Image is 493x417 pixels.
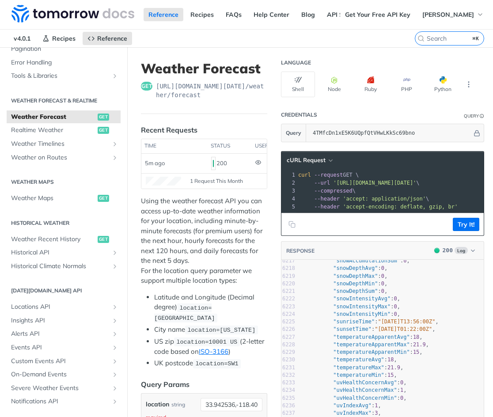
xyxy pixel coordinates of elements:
button: Copy to clipboard [286,218,298,231]
span: https://api.tomorrow.io/v4/weather/forecast [156,82,267,99]
a: Alerts APIShow subpages for Alerts API [7,327,121,341]
button: Show subpages for Weather Timelines [111,140,118,148]
button: Show subpages for Insights API [111,317,118,324]
span: 18 [413,334,419,340]
span: get [98,236,109,243]
button: More Languages [462,78,475,91]
a: Custom Events APIShow subpages for Custom Events API [7,355,121,368]
a: On-Demand EventsShow subpages for On-Demand Events [7,368,121,381]
div: 6234 [281,387,295,394]
span: : , [301,265,387,271]
span: get [98,114,109,121]
span: --request [314,172,343,178]
span: Recipes [52,34,76,42]
button: Shell [281,72,315,97]
span: "uvIndexMax" [333,410,372,416]
a: Realtime Weatherget [7,124,121,137]
svg: Search [417,35,425,42]
span: 'accept: application/json' [343,196,426,202]
span: 21.9 [387,364,400,371]
span: : , [301,387,407,393]
span: : , [301,356,397,363]
label: location [146,398,169,411]
span: : , [301,334,423,340]
div: 6221 [281,288,295,295]
span: : , [301,281,387,287]
span: "temperatureApparentAvg" [333,334,410,340]
span: 0 [394,303,397,310]
span: Weather Timelines [11,140,109,148]
span: "[DATE]T01:22:00Z" [375,326,432,332]
span: get [141,82,152,91]
span: "[DATE]T13:56:00Z" [378,318,435,325]
button: Show subpages for On-Demand Events [111,371,118,378]
button: PHP [390,72,424,97]
li: US zip (2-letter code based on ) [154,337,267,357]
th: status [208,139,252,153]
div: 6220 [281,280,295,288]
span: : , [301,296,400,302]
h2: Historical Weather [7,219,121,227]
span: 'accept-encoding: deflate, gzip, br' [343,204,458,210]
a: FAQs [221,8,246,21]
a: Tools & LibrariesShow subpages for Tools & Libraries [7,69,121,83]
div: Query [464,113,479,119]
span: 200 [434,248,440,253]
button: Node [317,72,351,97]
a: Recipes [38,32,80,45]
span: get [98,127,109,134]
span: : , [301,364,403,371]
span: "snowDepthAvg" [333,265,378,271]
h1: Weather Forecast [141,61,267,76]
span: Error Handling [11,58,118,67]
div: 6231 [281,364,295,372]
span: Historical API [11,248,109,257]
span: "uvHealthConcernMin" [333,395,397,401]
button: Query [281,124,306,142]
span: 21.9 [413,341,426,348]
button: Show subpages for Severe Weather Events [111,385,118,392]
div: Language [281,59,311,66]
span: 200 [213,160,214,167]
span: '[URL][DOMAIN_NAME][DATE]' [333,180,416,186]
svg: More ellipsis [465,80,473,88]
div: 6226 [281,326,295,333]
span: 0 [400,395,403,401]
a: Reference [144,8,183,21]
button: Show subpages for Events API [111,344,118,351]
span: Weather on Routes [11,153,109,162]
a: Help Center [249,8,294,21]
span: --compressed [314,188,353,194]
div: 6219 [281,273,295,280]
span: "temperatureAvg" [333,356,384,363]
div: 6227 [281,334,295,341]
button: RESPONSE [286,246,315,255]
span: "snowDepthMin" [333,281,378,287]
span: "uvHealthConcernAvg" [333,379,397,386]
button: Show subpages for Historical Climate Normals [111,263,118,270]
span: : , [301,372,397,378]
a: API Status [322,8,363,21]
div: 6223 [281,303,295,311]
div: 6236 [281,402,295,409]
span: Alerts API [11,330,109,338]
span: location=[GEOGRAPHIC_DATA] [154,304,215,321]
span: "snowIntensityAvg" [333,296,391,302]
li: Latitude and Longitude (Decimal degree) [154,292,267,323]
button: Python [426,72,460,97]
span: location=10001 US [176,339,237,345]
span: "snowIntensityMin" [333,311,391,317]
span: "temperatureApparentMax" [333,341,410,348]
span: v4.0.1 [9,32,35,45]
a: Weather TimelinesShow subpages for Weather Timelines [7,137,121,151]
button: Ruby [353,72,387,97]
span: cURL Request [287,156,326,164]
h2: Weather Maps [7,178,121,186]
div: 6224 [281,311,295,318]
a: ISO-3166 [199,347,228,356]
canvas: Line Graph [146,177,181,186]
span: 1 [400,387,403,393]
span: 0 [381,265,384,271]
button: Show subpages for Custom Events API [111,358,118,365]
span: Notifications API [11,397,109,406]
